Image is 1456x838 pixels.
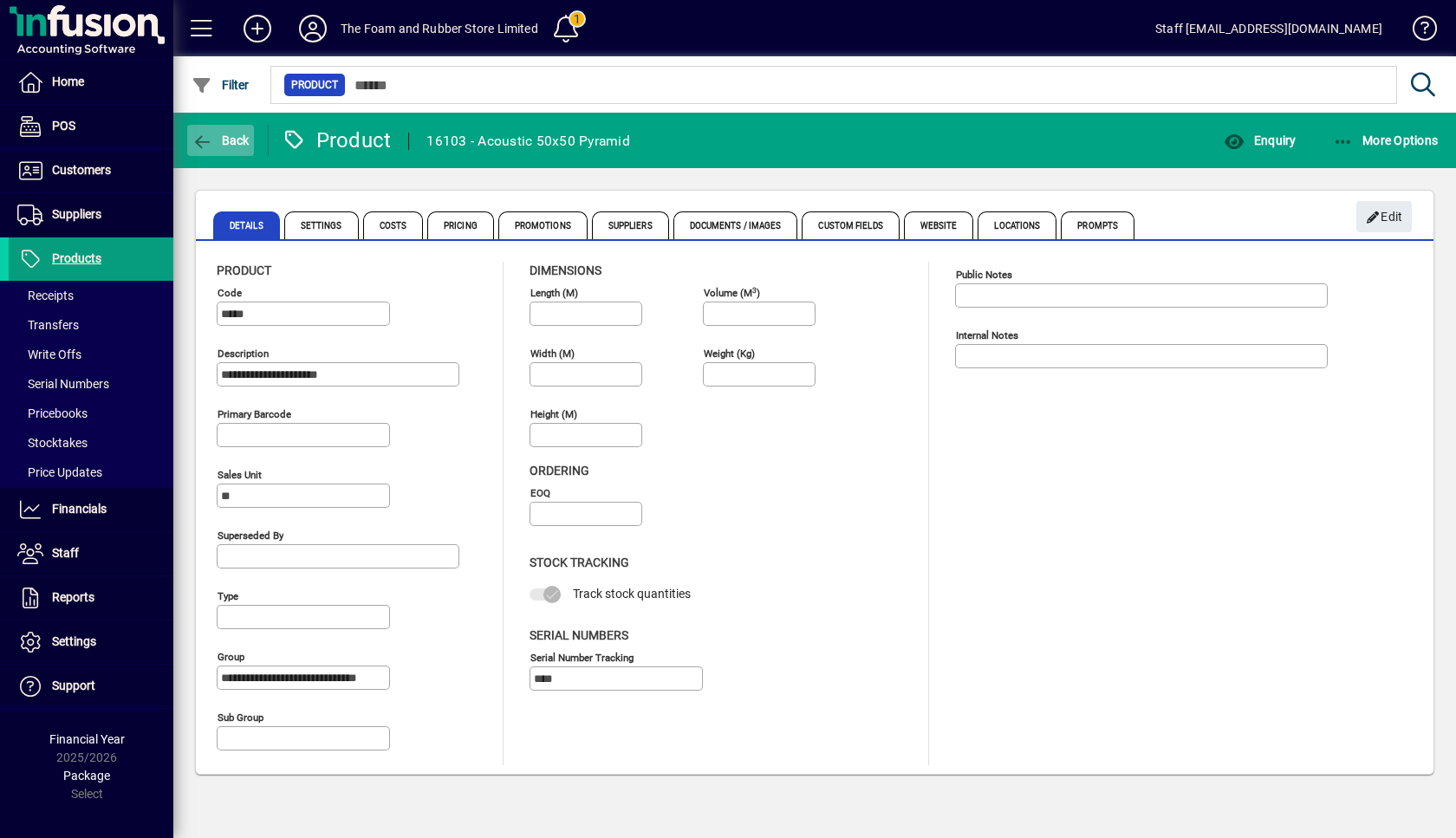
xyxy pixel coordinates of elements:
[52,207,101,221] span: Suppliers
[52,590,94,604] span: Reports
[192,78,250,92] span: Filter
[9,428,173,458] a: Stocktakes
[426,127,630,155] div: 16103 - Acoustic 50x50 Pyramid
[530,628,628,642] span: Serial Numbers
[9,281,173,310] a: Receipts
[704,348,755,360] mat-label: Weight (Kg)
[52,546,79,560] span: Staff
[9,61,173,104] a: Home
[213,211,280,239] span: Details
[9,532,173,575] a: Staff
[530,487,550,499] mat-label: EOQ
[187,125,254,156] button: Back
[63,769,110,783] span: Package
[530,651,634,663] mat-label: Serial Number tracking
[218,711,263,724] mat-label: Sub group
[9,620,173,664] a: Settings
[52,251,101,265] span: Products
[17,377,109,391] span: Serial Numbers
[284,211,359,239] span: Settings
[1155,15,1382,42] div: Staff [EMAIL_ADDRESS][DOMAIN_NAME]
[52,679,95,692] span: Support
[218,469,262,481] mat-label: Sales unit
[52,75,84,88] span: Home
[341,15,538,42] div: The Foam and Rubber Store Limited
[1061,211,1134,239] span: Prompts
[192,133,250,147] span: Back
[218,651,244,663] mat-label: Group
[52,163,111,177] span: Customers
[9,105,173,148] a: POS
[1366,203,1403,231] span: Edit
[530,287,578,299] mat-label: Length (m)
[9,458,173,487] a: Price Updates
[17,436,88,450] span: Stocktakes
[530,555,629,569] span: Stock Tracking
[1329,125,1443,156] button: More Options
[752,285,757,294] sup: 3
[218,529,283,542] mat-label: Superseded by
[530,348,575,360] mat-label: Width (m)
[530,408,577,420] mat-label: Height (m)
[530,464,589,477] span: Ordering
[978,211,1056,239] span: Locations
[9,369,173,399] a: Serial Numbers
[573,587,691,601] span: Track stock quantities
[1224,133,1296,147] span: Enquiry
[427,211,494,239] span: Pricing
[291,76,338,94] span: Product
[9,665,173,708] a: Support
[9,340,173,369] a: Write Offs
[49,732,125,746] span: Financial Year
[530,263,601,277] span: Dimensions
[17,318,79,332] span: Transfers
[187,69,254,101] button: Filter
[704,287,760,299] mat-label: Volume (m )
[173,125,269,156] app-page-header-button: Back
[498,211,588,239] span: Promotions
[217,263,271,277] span: Product
[9,310,173,340] a: Transfers
[9,488,173,531] a: Financials
[592,211,669,239] span: Suppliers
[52,634,96,648] span: Settings
[956,329,1018,341] mat-label: Internal Notes
[363,211,424,239] span: Costs
[9,193,173,237] a: Suppliers
[673,211,798,239] span: Documents / Images
[52,119,75,133] span: POS
[9,149,173,192] a: Customers
[9,399,173,428] a: Pricebooks
[230,13,285,44] button: Add
[1219,125,1300,156] button: Enquiry
[9,576,173,620] a: Reports
[17,465,102,479] span: Price Updates
[282,127,392,154] div: Product
[17,348,81,361] span: Write Offs
[802,211,899,239] span: Custom Fields
[17,289,74,302] span: Receipts
[218,408,291,420] mat-label: Primary barcode
[1356,201,1412,232] button: Edit
[52,502,107,516] span: Financials
[285,13,341,44] button: Profile
[956,269,1012,281] mat-label: Public Notes
[1400,3,1434,60] a: Knowledge Base
[218,348,269,360] mat-label: Description
[1333,133,1439,147] span: More Options
[218,287,242,299] mat-label: Code
[218,590,238,602] mat-label: Type
[17,406,88,420] span: Pricebooks
[904,211,974,239] span: Website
